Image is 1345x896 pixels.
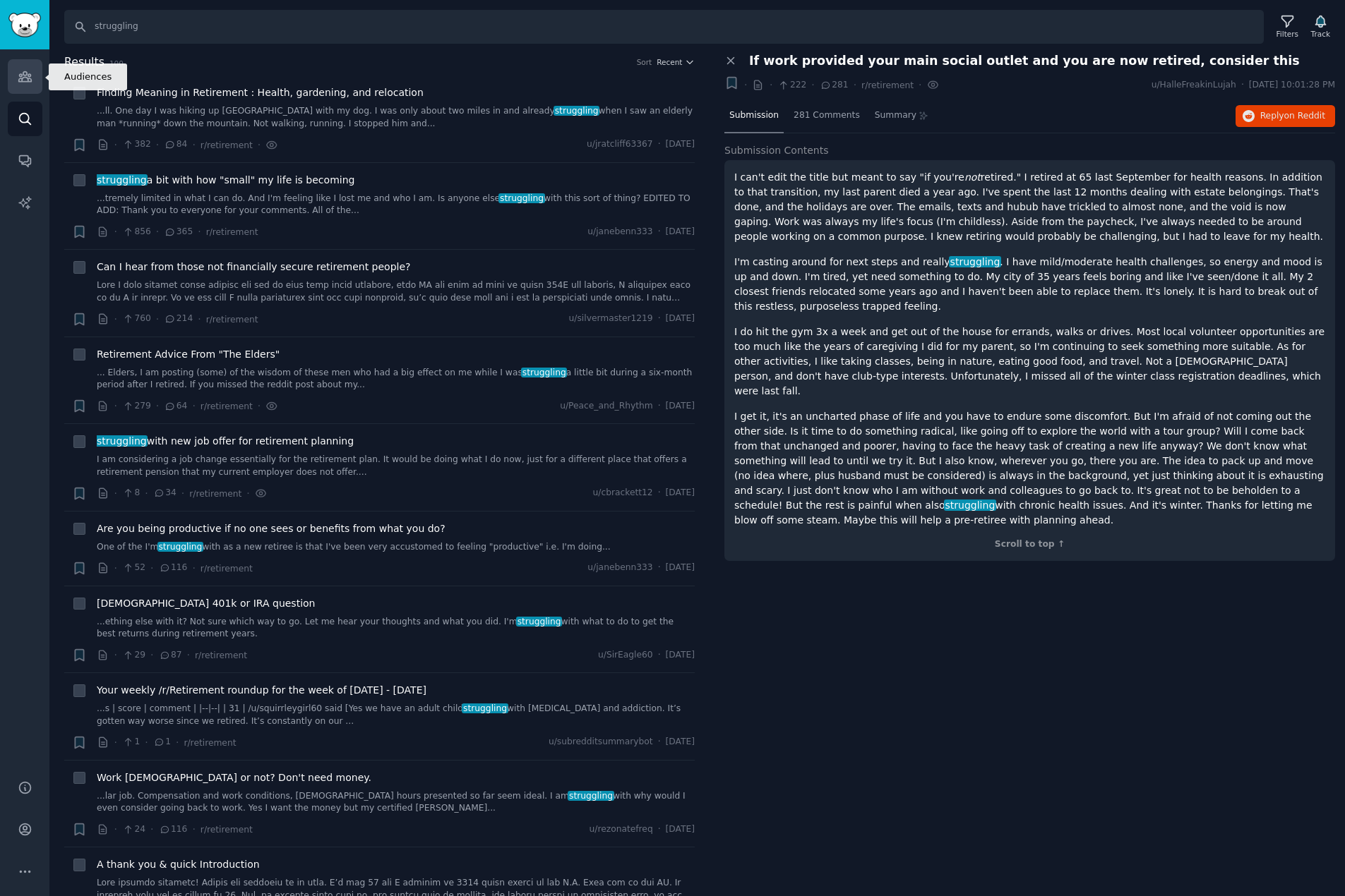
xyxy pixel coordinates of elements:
[97,260,411,274] a: Can I hear from those not financially secure retirement people?
[122,138,151,151] span: 382
[666,400,695,413] span: [DATE]
[1277,29,1298,39] div: Filters
[164,313,193,325] span: 214
[97,193,695,217] a: ...tremely limited in what I can do. And I'm feeling like I lost me and who I am. Is anyone elses...
[201,401,253,411] span: r/retirement
[658,138,661,151] span: ·
[164,138,187,151] span: 84
[657,57,695,67] button: Recent
[666,736,695,749] span: [DATE]
[770,78,772,92] span: ·
[122,487,140,500] span: 8
[666,562,695,574] span: [DATE]
[97,857,260,872] a: A thank you & quick Introduction
[97,279,695,304] a: Lore I dolo sitamet conse adipisc eli sed do eius temp incid utlabore, etdo MA ali enim ad mini v...
[794,109,860,122] span: 281 Comments
[568,791,614,801] span: struggling
[153,487,177,500] span: 34
[122,736,140,749] span: 1
[658,736,661,749] span: ·
[777,79,806,92] span: 222
[593,487,653,500] span: u/cbrackett12
[658,487,661,500] span: ·
[181,486,184,501] span: ·
[114,648,117,662] span: ·
[560,400,652,413] span: u/Peace_and_Rhythm
[64,10,1264,44] input: Search Keyword
[554,106,599,116] span: struggling
[150,822,153,837] span: ·
[192,561,195,576] span: ·
[122,226,151,238] span: 856
[192,822,195,837] span: ·
[159,823,188,836] span: 116
[569,313,653,325] span: u/silvermaster1219
[498,193,544,203] span: struggling
[156,399,159,413] span: ·
[734,170,1325,244] p: I can't edit the title but meant to say "if you're retired." I retired at 65 last September for h...
[97,347,280,362] a: Retirement Advice From "The Elders"
[97,790,695,815] a: ...lar job. Compensation and work conditions, [DEMOGRAPHIC_DATA] hours presented so far seem idea...
[97,596,315,611] a: [DEMOGRAPHIC_DATA] 401k or IRA question
[97,85,424,100] a: Finding Meaning in Retirement : Health, gardening, and relocation
[97,173,354,188] span: a bit with how "small" my life is becoming
[159,562,188,574] span: 116
[114,561,117,576] span: ·
[811,78,814,92] span: ·
[145,486,148,501] span: ·
[156,224,159,239] span: ·
[1284,111,1325,121] span: on Reddit
[97,173,354,188] a: strugglinga bit with how "small" my life is becoming
[820,79,849,92] span: 281
[598,649,653,662] span: u/SirEagle60
[744,78,747,92] span: ·
[729,109,779,122] span: Submission
[462,703,508,713] span: struggling
[749,54,1300,68] span: If work provided your main social outlet and you are now retired, consider this
[201,140,253,150] span: r/retirement
[195,650,247,660] span: r/retirement
[164,226,193,238] span: 365
[587,138,653,151] span: u/jratcliff63367
[97,703,695,727] a: ...s | score | comment | |--|--| | 31 | /u/squirrleygirl60 said [Yes we have an adult childstrugg...
[1249,79,1335,92] span: [DATE] 10:01:28 PM
[861,80,914,90] span: r/retirement
[97,683,426,698] a: Your weekly /r/Retirement roundup for the week of [DATE] - [DATE]
[637,57,652,67] div: Sort
[949,256,1001,267] span: struggling
[97,105,695,130] a: ...ll. One day I was hiking up [GEOGRAPHIC_DATA] with my dog. I was only about two miles in and a...
[1260,110,1325,123] span: Reply
[184,738,236,748] span: r/retirement
[1311,29,1330,39] div: Track
[1306,12,1335,42] button: Track
[198,312,201,327] span: ·
[666,313,695,325] span: [DATE]
[150,561,153,576] span: ·
[198,224,201,239] span: ·
[114,399,117,413] span: ·
[187,648,190,662] span: ·
[164,400,187,413] span: 64
[97,770,371,785] a: Work [DEMOGRAPHIC_DATA] or not? Don't need money.
[734,325,1325,399] p: I do hit the gym 3x a week and get out of the house for errands, walks or drives. Most local volu...
[587,226,652,238] span: u/janebenn333
[97,434,354,449] a: strugglingwith new job offer for retirement planning
[97,454,695,478] a: I am considering a job change essentially for the retirement plan. It would be doing what I do no...
[658,823,661,836] span: ·
[153,736,171,749] span: 1
[658,226,661,238] span: ·
[97,521,446,536] span: Are you being productive if no one sees or benefits from what you do?
[201,825,253,835] span: r/retirement
[122,400,151,413] span: 279
[1152,79,1236,92] span: u/HalleFreakinLujah
[549,736,653,749] span: u/subredditsummarybot
[97,616,695,641] a: ...ething else with it? Not sure which way to go. Let me hear your thoughts and what you did. I'm...
[206,227,258,237] span: r/retirement
[658,400,661,413] span: ·
[1236,105,1335,128] button: Replyon Reddit
[201,564,253,574] span: r/retirement
[587,562,652,574] span: u/janebenn333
